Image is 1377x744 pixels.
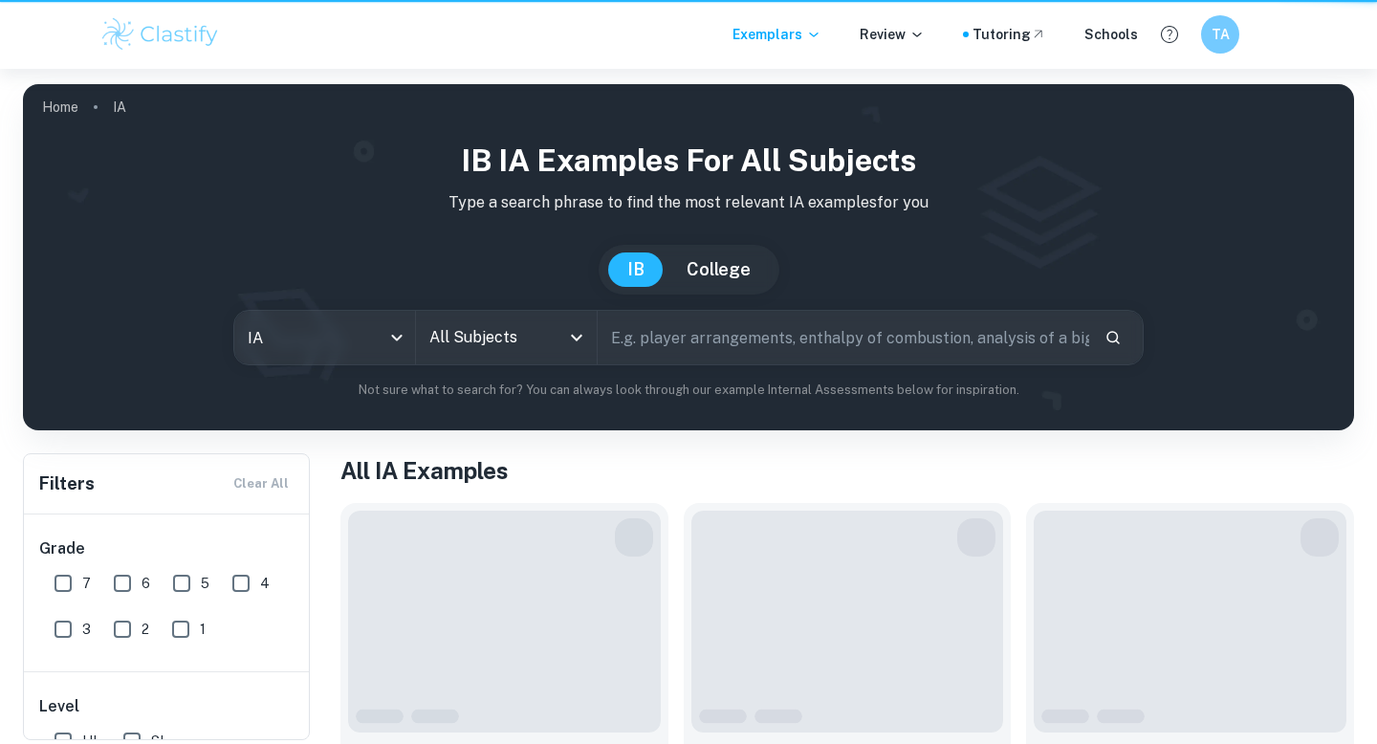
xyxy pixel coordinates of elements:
p: Not sure what to search for? You can always look through our example Internal Assessments below f... [38,381,1339,400]
p: Exemplars [732,24,821,45]
img: profile cover [23,84,1354,430]
span: 3 [82,619,91,640]
button: TA [1201,15,1239,54]
span: 1 [200,619,206,640]
a: Home [42,94,78,120]
span: 6 [142,573,150,594]
button: Help and Feedback [1153,18,1186,51]
p: Type a search phrase to find the most relevant IA examples for you [38,191,1339,214]
span: 2 [142,619,149,640]
button: Search [1097,321,1129,354]
button: College [667,252,770,287]
h1: IB IA examples for all subjects [38,138,1339,184]
h6: TA [1210,24,1232,45]
a: Schools [1084,24,1138,45]
p: IA [113,97,126,118]
span: 7 [82,573,91,594]
span: 5 [201,573,209,594]
button: IB [608,252,664,287]
span: 4 [260,573,270,594]
div: IA [234,311,415,364]
input: E.g. player arrangements, enthalpy of combustion, analysis of a big city... [598,311,1089,364]
h6: Filters [39,470,95,497]
p: Review [860,24,925,45]
button: Open [563,324,590,351]
h6: Level [39,695,295,718]
h1: All IA Examples [340,453,1354,488]
img: Clastify logo [99,15,221,54]
a: Tutoring [973,24,1046,45]
h6: Grade [39,537,295,560]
